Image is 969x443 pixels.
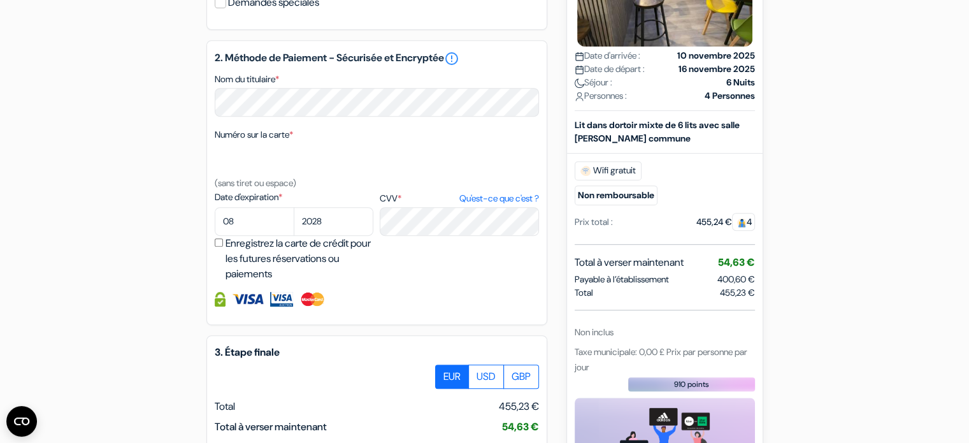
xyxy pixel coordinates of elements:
img: Visa Electron [270,292,293,307]
img: guest.svg [737,217,747,227]
b: Lit dans dortoir mixte de 6 lits avec salle [PERSON_NAME] commune [575,119,740,143]
span: 4 [732,212,755,230]
small: Non remboursable [575,185,657,205]
label: EUR [435,365,469,389]
img: user_icon.svg [575,91,584,101]
h5: 3. Étape finale [215,346,539,358]
span: 54,63 € [502,420,539,433]
span: Date de départ : [575,62,645,75]
small: (sans tiret ou espace) [215,177,296,189]
span: Séjour : [575,75,612,89]
label: Numéro sur la carte [215,128,293,142]
div: Basic radio toggle button group [436,365,539,389]
strong: 4 Personnes [705,89,755,102]
span: Total [575,286,593,299]
span: 910 points [674,378,709,389]
span: Date d'arrivée : [575,48,640,62]
img: Information de carte de crédit entièrement encryptée et sécurisée [215,292,226,307]
strong: 10 novembre 2025 [677,48,755,62]
img: Master Card [299,292,326,307]
strong: 16 novembre 2025 [678,62,755,75]
div: Non inclus [575,325,755,338]
div: 455,24 € [696,215,755,228]
label: Nom du titulaire [215,73,279,86]
img: Visa [232,292,264,307]
img: moon.svg [575,78,584,87]
span: Taxe municipale: 0,00 £ Prix par personne par jour [575,345,747,372]
a: Qu'est-ce que c'est ? [459,192,538,205]
h5: 2. Méthode de Paiement - Sécurisée et Encryptée [215,51,539,66]
label: Enregistrez la carte de crédit pour les futures réservations ou paiements [226,236,377,282]
img: free_wifi.svg [580,165,591,175]
span: Personnes : [575,89,627,102]
span: Total à verser maintenant [215,420,327,433]
div: Prix total : [575,215,613,228]
span: 455,23 € [499,399,539,414]
img: calendar.svg [575,64,584,74]
label: CVV [380,192,538,205]
span: Wifi gratuit [575,161,642,180]
strong: 6 Nuits [726,75,755,89]
span: 54,63 € [718,255,755,268]
span: Total à verser maintenant [575,254,684,270]
span: Payable à l’établissement [575,272,669,286]
label: GBP [503,365,539,389]
span: 455,23 € [720,286,755,299]
button: Ouvrir le widget CMP [6,406,37,437]
span: Total [215,400,235,413]
img: calendar.svg [575,51,584,61]
label: Date d'expiration [215,191,373,204]
label: USD [468,365,504,389]
span: 400,60 € [717,273,755,284]
a: error_outline [444,51,459,66]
